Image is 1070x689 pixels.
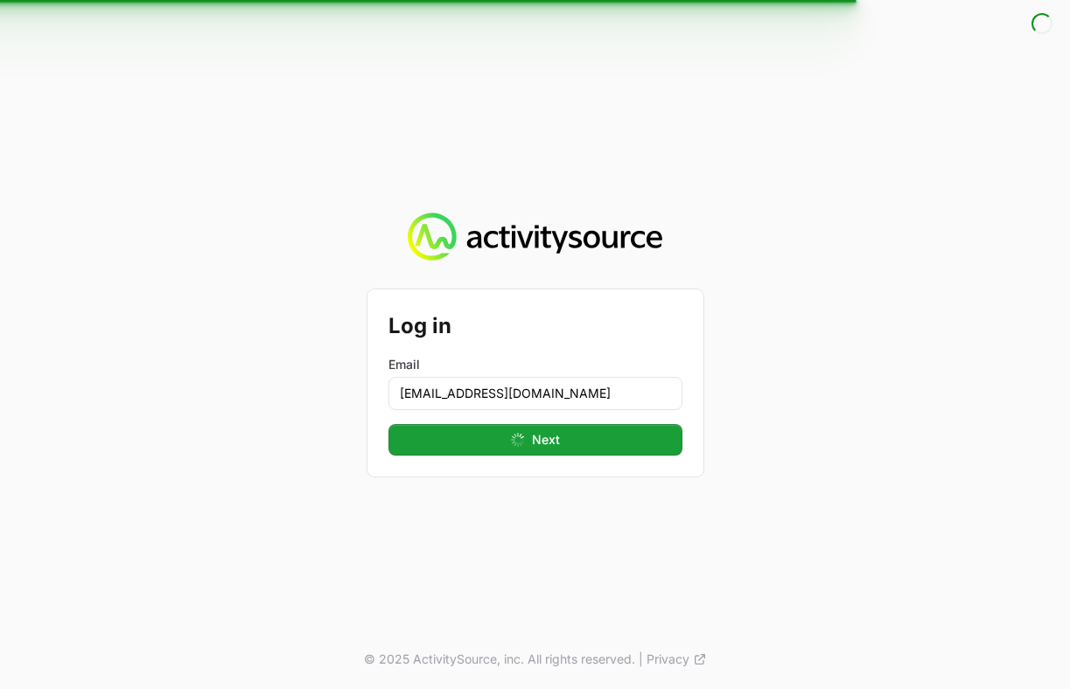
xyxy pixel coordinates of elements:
[388,377,682,410] input: Enter your email
[364,651,635,668] p: © 2025 ActivitySource, inc. All rights reserved.
[639,651,643,668] span: |
[388,310,682,342] h2: Log in
[647,651,707,668] a: Privacy
[388,424,682,456] button: Next
[388,356,682,373] label: Email
[532,429,560,450] span: Next
[408,212,662,261] img: Activity Source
